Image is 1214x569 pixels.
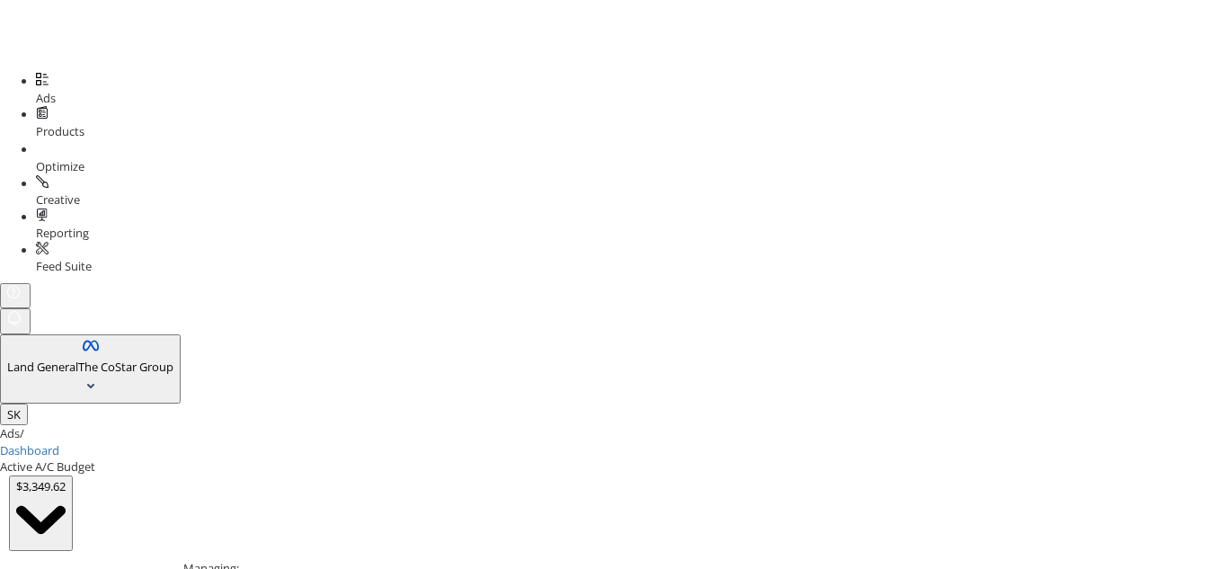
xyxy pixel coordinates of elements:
button: $3,349.62 [9,476,73,551]
div: $3,349.62 [16,478,66,495]
span: Ads [36,90,56,106]
span: Reporting [36,225,89,241]
span: / [20,425,24,441]
span: SK [7,406,21,422]
span: Optimize [36,158,84,174]
span: Feed Suite [36,258,92,274]
span: The CoStar Group [78,359,173,375]
span: Land General [7,359,78,375]
span: Products [36,123,84,139]
span: Creative [36,191,80,208]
